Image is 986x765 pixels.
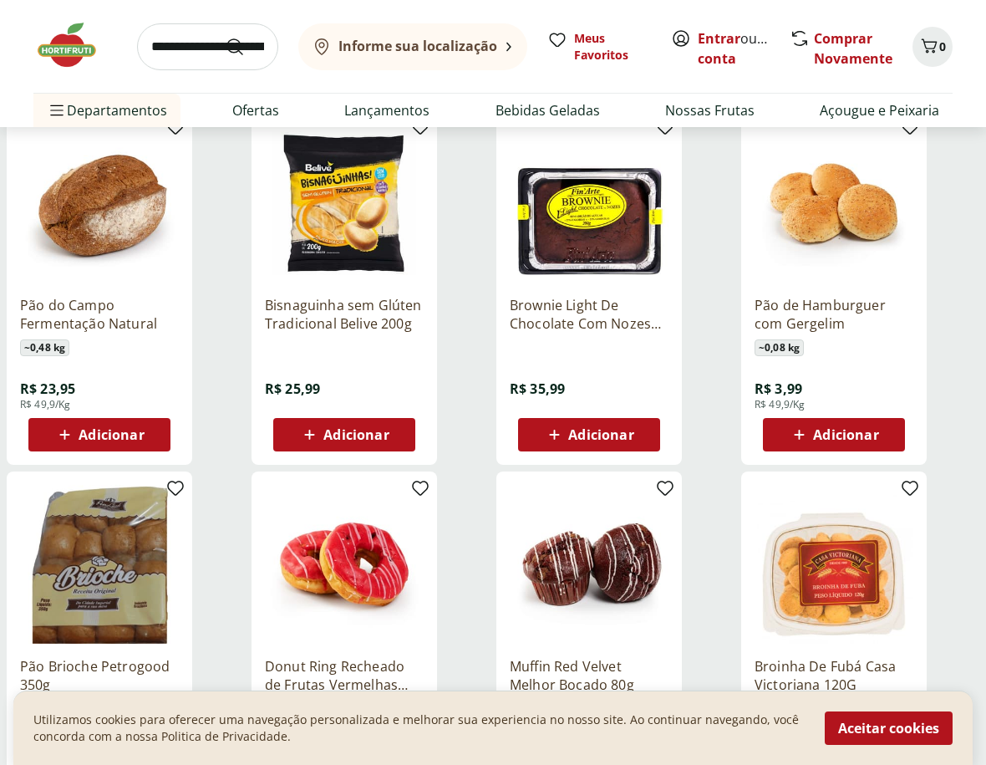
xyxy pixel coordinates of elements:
span: Departamentos [47,90,167,130]
span: 0 [939,38,946,54]
img: Brownie Light De Chocolate Com Nozes Fin'Arte 200G [510,124,668,283]
span: R$ 23,95 [20,380,75,398]
span: Adicionar [323,428,389,441]
a: Ofertas [232,100,279,120]
a: Bisnaguinha sem Glúten Tradicional Belive 200g [265,296,424,333]
span: R$ 25,99 [265,380,320,398]
img: Hortifruti [33,20,117,70]
a: Açougue e Peixaria [820,100,939,120]
button: Informe sua localização [298,23,527,70]
span: R$ 3,99 [755,380,802,398]
a: Broinha De Fubá Casa Victoriana 120G [755,657,913,694]
span: Adicionar [79,428,144,441]
img: Bisnaguinha sem Glúten Tradicional Belive 200g [265,124,424,283]
a: Nossas Frutas [665,100,755,120]
span: Meus Favoritos [574,30,651,64]
span: Adicionar [568,428,633,441]
img: Broinha De Fubá Casa Victoriana 120G [755,485,913,644]
a: Pão do Campo Fermentação Natural [20,296,179,333]
a: Lançamentos [344,100,429,120]
a: Brownie Light De Chocolate Com Nozes Fin'Arte 200G [510,296,668,333]
a: Donut Ring Recheado de Frutas Vermelhas Melhor Bocado 75g [265,657,424,694]
span: ~ 0,48 kg [20,339,69,356]
a: Muffin Red Velvet Melhor Bocado 80g [510,657,668,694]
img: Pão do Campo Fermentação Natural [20,124,179,283]
span: ~ 0,08 kg [755,339,804,356]
button: Adicionar [273,418,415,451]
button: Submit Search [225,37,265,57]
a: Bebidas Geladas [496,100,600,120]
span: ou [698,28,772,69]
img: Pão Brioche Petrogood 350g [20,485,179,644]
a: Pão Brioche Petrogood 350g [20,657,179,694]
a: Criar conta [698,29,790,68]
a: Comprar Novamente [814,29,892,68]
img: Muffin Red Velvet Melhor Bocado 80g [510,485,668,644]
img: Donut Ring Recheado de Frutas Vermelhas Melhor Bocado 75g [265,485,424,644]
button: Adicionar [518,418,660,451]
a: Entrar [698,29,740,48]
span: Adicionar [813,428,878,441]
a: Pão de Hamburguer com Gergelim [755,296,913,333]
button: Aceitar cookies [825,711,953,745]
button: Adicionar [28,418,170,451]
button: Carrinho [912,27,953,67]
span: R$ 49,9/Kg [755,398,806,411]
input: search [137,23,278,70]
p: Utilizamos cookies para oferecer uma navegação personalizada e melhorar sua experiencia no nosso ... [33,711,805,745]
button: Adicionar [763,418,905,451]
span: R$ 35,99 [510,380,565,398]
span: R$ 49,9/Kg [20,398,71,411]
img: Pão de Hamburguer com Gergelim [755,124,913,283]
b: Informe sua localização [338,37,497,55]
a: Meus Favoritos [547,30,651,64]
button: Menu [47,90,67,130]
